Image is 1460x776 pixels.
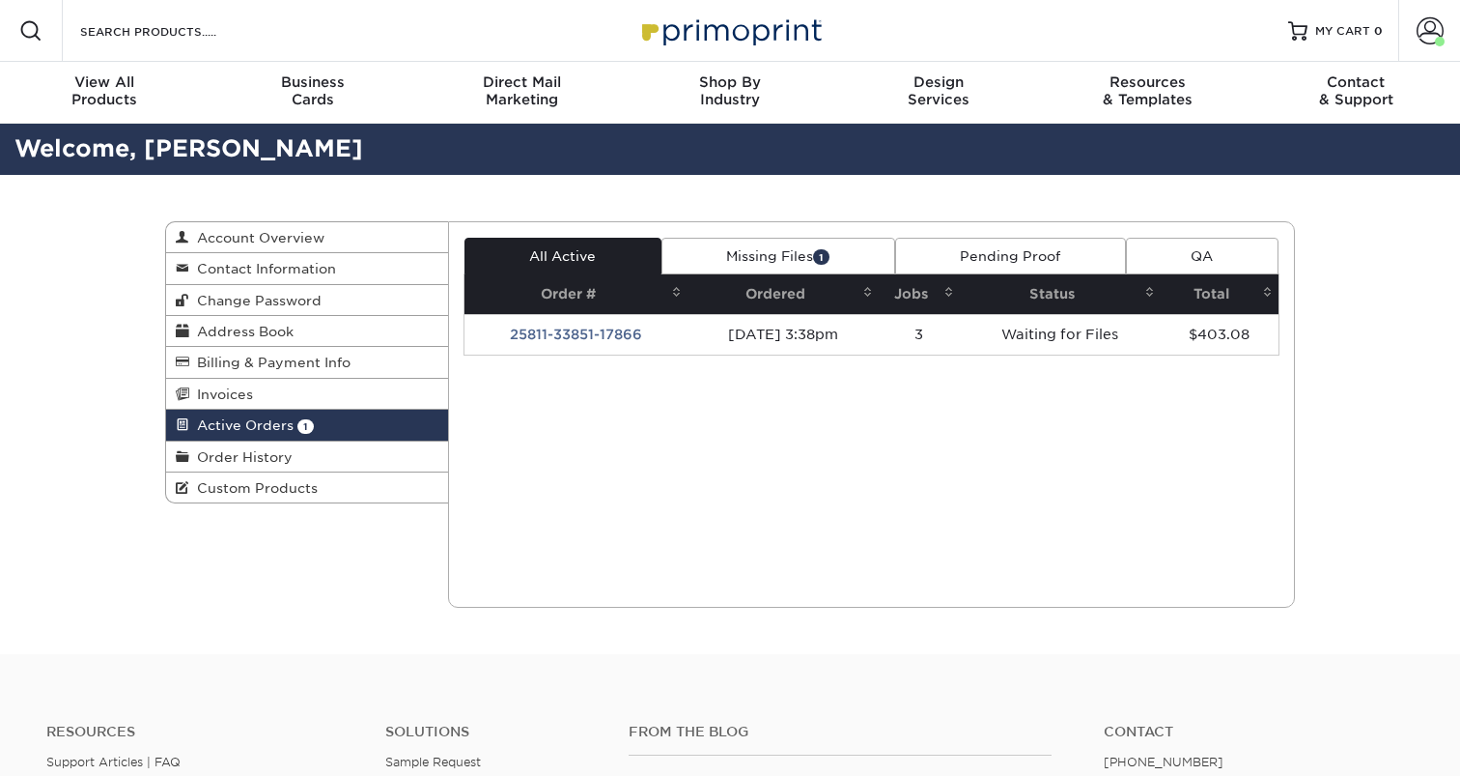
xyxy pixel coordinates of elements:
span: 1 [813,249,829,264]
a: Resources& Templates [1043,62,1251,124]
input: SEARCH PRODUCTS..... [78,19,267,43]
span: Custom Products [189,480,318,496]
a: Custom Products [166,473,448,503]
span: 0 [1374,24,1383,38]
a: Order History [166,442,448,473]
div: & Templates [1043,73,1251,108]
h4: Resources [46,724,356,740]
a: Account Overview [166,222,448,253]
a: [PHONE_NUMBER] [1104,755,1223,769]
th: Ordered [688,274,879,314]
div: & Support [1251,73,1460,108]
a: Invoices [166,379,448,410]
span: Business [209,73,417,91]
th: Total [1161,274,1278,314]
th: Jobs [879,274,960,314]
a: Direct MailMarketing [417,62,626,124]
span: Design [834,73,1043,91]
td: 25811-33851-17866 [464,314,688,355]
span: Account Overview [189,230,324,245]
span: Resources [1043,73,1251,91]
th: Order # [464,274,688,314]
a: Contact& Support [1251,62,1460,124]
a: All Active [464,238,661,274]
span: Address Book [189,324,294,339]
a: Address Book [166,316,448,347]
a: Change Password [166,285,448,316]
h4: From the Blog [629,724,1052,740]
span: MY CART [1315,23,1370,40]
a: QA [1126,238,1278,274]
a: Shop ByIndustry [626,62,834,124]
a: Support Articles | FAQ [46,755,181,769]
a: Sample Request [385,755,481,769]
div: Cards [209,73,417,108]
span: Change Password [189,293,322,308]
span: 1 [297,419,314,434]
th: Status [960,274,1161,314]
td: $403.08 [1161,314,1278,355]
td: 3 [879,314,960,355]
a: DesignServices [834,62,1043,124]
span: Direct Mail [417,73,626,91]
div: Marketing [417,73,626,108]
span: Billing & Payment Info [189,355,351,370]
div: Industry [626,73,834,108]
a: Contact Information [166,253,448,284]
a: Pending Proof [895,238,1126,274]
span: Active Orders [189,417,294,433]
span: Order History [189,449,293,465]
a: Contact [1104,724,1414,740]
div: Services [834,73,1043,108]
h4: Solutions [385,724,599,740]
span: Contact [1251,73,1460,91]
span: Contact Information [189,261,336,276]
span: Shop By [626,73,834,91]
span: Invoices [189,387,253,402]
a: BusinessCards [209,62,417,124]
td: Waiting for Files [960,314,1161,355]
a: Active Orders 1 [166,410,448,441]
a: Billing & Payment Info [166,347,448,378]
img: Primoprint [633,10,827,51]
a: Missing Files1 [661,238,895,274]
td: [DATE] 3:38pm [688,314,879,355]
